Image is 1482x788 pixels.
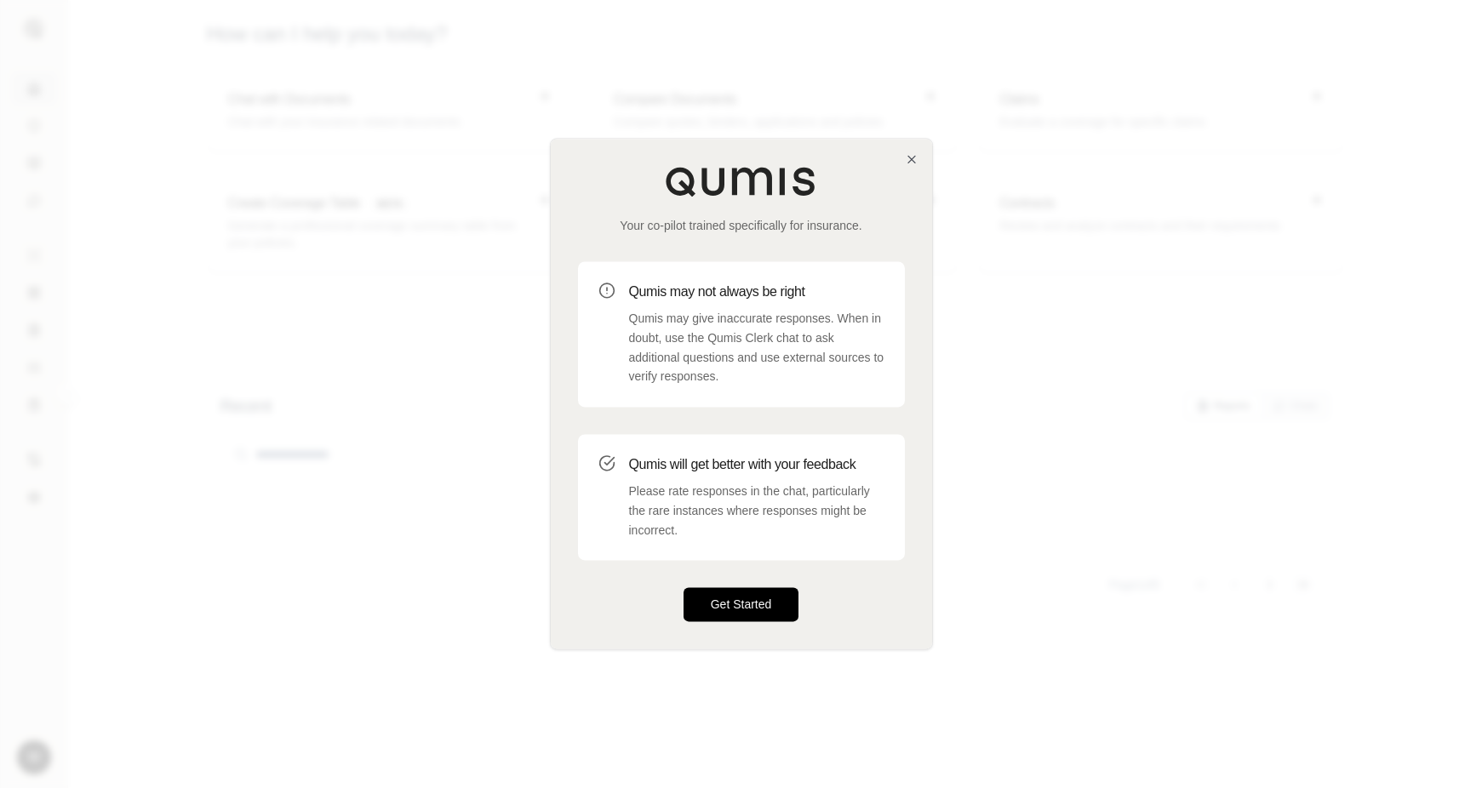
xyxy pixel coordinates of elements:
[629,482,884,540] p: Please rate responses in the chat, particularly the rare instances where responses might be incor...
[684,588,799,622] button: Get Started
[629,309,884,386] p: Qumis may give inaccurate responses. When in doubt, use the Qumis Clerk chat to ask additional qu...
[629,454,884,475] h3: Qumis will get better with your feedback
[578,217,905,234] p: Your co-pilot trained specifically for insurance.
[665,166,818,197] img: Qumis Logo
[629,282,884,302] h3: Qumis may not always be right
